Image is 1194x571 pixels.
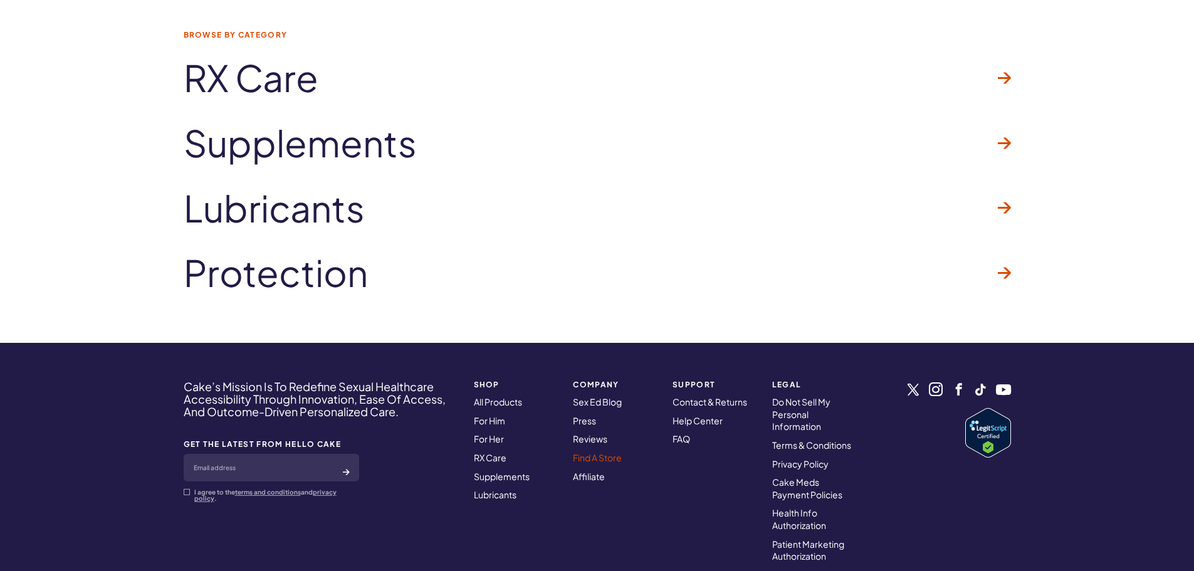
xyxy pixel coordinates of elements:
a: FAQ [673,433,690,444]
a: terms and conditions [235,488,301,496]
a: Press [573,415,596,426]
a: Do Not Sell My Personal Information [772,396,830,432]
a: Sex Ed Blog [573,396,622,407]
a: RX Care [474,452,506,463]
p: I agree to the and . [194,489,359,501]
a: For Him [474,415,505,426]
h4: Cake’s Mission Is To Redefine Sexual Healthcare Accessibility Through Innovation, Ease Of Access,... [184,380,458,417]
span: Supplements [184,123,417,163]
a: Cake Meds Payment Policies [772,476,842,500]
a: Protection [184,240,1011,305]
strong: Legal [772,380,857,389]
span: RX Care [184,58,318,98]
strong: SHOP [474,380,558,389]
a: Privacy Policy [772,458,829,469]
a: Health Info Authorization [772,507,826,531]
span: Protection [184,253,368,293]
strong: Support [673,380,757,389]
span: Browse by Category [184,31,1011,39]
a: For Her [474,433,504,444]
a: Supplements [474,471,530,482]
span: Lubricants [184,188,365,228]
a: Terms & Conditions [772,439,851,451]
a: Verify LegitScript Approval for www.hellocake.com [965,408,1011,458]
a: Supplements [184,110,1011,175]
a: All Products [474,396,522,407]
a: privacy policy [194,488,337,502]
a: Find A Store [573,452,622,463]
a: Contact & Returns [673,396,747,407]
a: RX Care [184,45,1011,110]
a: Help Center [673,415,723,426]
a: Reviews [573,433,607,444]
a: Lubricants [184,175,1011,241]
img: Verify Approval for www.hellocake.com [965,408,1011,458]
a: Lubricants [474,489,516,500]
a: Patient Marketing Authorization [772,538,844,562]
strong: COMPANY [573,380,657,389]
strong: GET THE LATEST FROM HELLO CAKE [184,440,359,448]
a: Affiliate [573,471,605,482]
